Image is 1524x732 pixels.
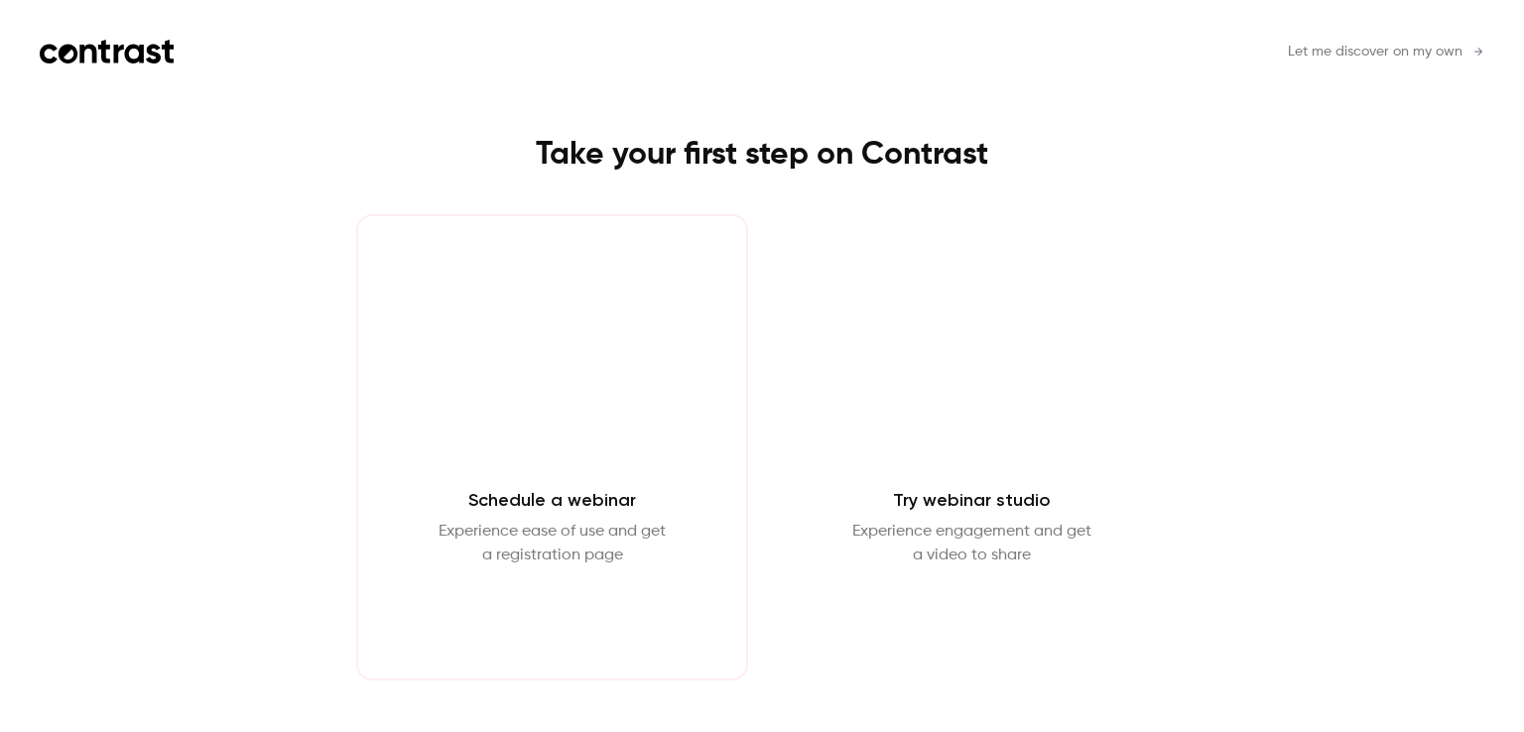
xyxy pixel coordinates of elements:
[893,488,1051,512] h2: Try webinar studio
[317,135,1207,175] h1: Take your first step on Contrast
[1288,42,1462,62] span: Let me discover on my own
[467,591,637,639] button: Schedule webinar
[439,520,666,567] p: Experience ease of use and get a registration page
[468,488,636,512] h2: Schedule a webinar
[852,520,1091,567] p: Experience engagement and get a video to share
